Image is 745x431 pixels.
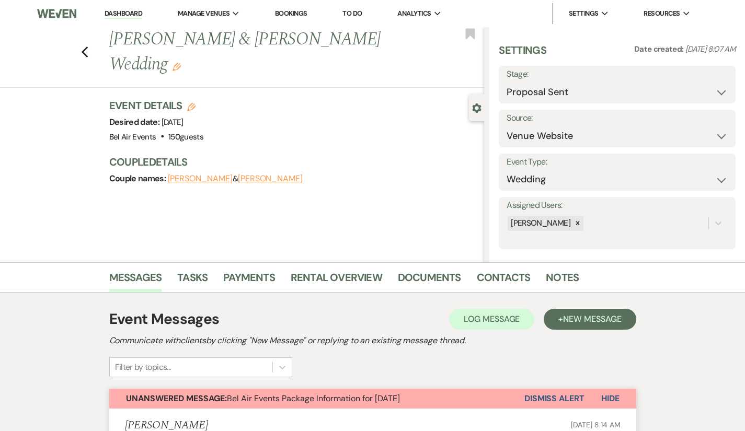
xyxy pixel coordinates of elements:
a: Tasks [177,269,208,292]
span: Bel Air Events Package Information for [DATE] [126,393,400,404]
h2: Communicate with clients by clicking "New Message" or replying to an existing message thread. [109,334,636,347]
a: Payments [223,269,275,292]
a: Messages [109,269,162,292]
strong: Unanswered Message: [126,393,227,404]
span: [DATE] [162,117,184,127]
span: [DATE] 8:14 AM [571,420,620,429]
button: [PERSON_NAME] [238,174,303,183]
h1: Event Messages [109,308,220,330]
span: Resources [644,8,680,19]
span: Log Message [464,313,520,324]
a: Documents [398,269,461,292]
a: Bookings [275,9,307,18]
span: Hide [601,393,620,404]
button: [PERSON_NAME] [168,174,233,183]
a: Dashboard [105,9,142,19]
a: Contacts [477,269,531,292]
label: Stage: [507,67,728,82]
span: Bel Air Events [109,132,156,142]
button: Unanswered Message:Bel Air Events Package Information for [DATE] [109,389,524,409]
button: Log Message [449,309,534,330]
button: Dismiss Alert [524,389,584,409]
span: [DATE] 8:07 AM [685,44,736,54]
span: New Message [563,313,621,324]
label: Source: [507,111,728,126]
button: Close lead details [472,102,482,112]
span: Date created: [634,44,685,54]
span: 150 guests [168,132,203,142]
button: Edit [173,62,181,71]
h1: [PERSON_NAME] & [PERSON_NAME] Wedding [109,27,405,77]
h3: Event Details [109,98,204,113]
h3: Settings [499,43,546,66]
a: Rental Overview [291,269,382,292]
div: Filter by topics... [115,361,171,374]
span: Manage Venues [178,8,230,19]
span: Analytics [397,8,431,19]
span: Settings [569,8,599,19]
button: Hide [584,389,636,409]
span: & [168,173,303,184]
span: Desired date: [109,117,162,127]
label: Assigned Users: [507,198,728,213]
a: Notes [546,269,579,292]
h3: Couple Details [109,155,474,169]
img: Weven Logo [37,3,76,25]
label: Event Type: [507,155,728,170]
div: [PERSON_NAME] [508,216,572,231]
a: To Do [342,9,362,18]
span: Couple names: [109,173,168,184]
button: +New Message [544,309,636,330]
